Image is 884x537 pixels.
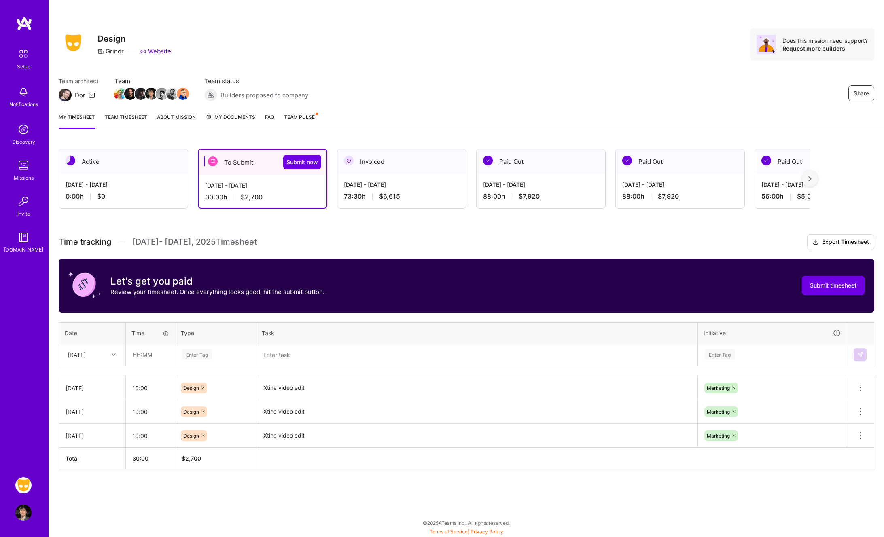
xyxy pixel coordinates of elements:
[241,193,263,201] span: $2,700
[59,448,126,469] th: Total
[126,425,175,446] input: HH:MM
[782,37,868,44] div: Does this mission need support?
[344,156,354,165] img: Invoiced
[16,16,32,31] img: logo
[112,353,116,357] i: icon Chevron
[616,149,744,174] div: Paid Out
[707,409,730,415] span: Marketing
[114,87,125,101] a: Team Member Avatar
[183,433,199,439] span: Design
[17,209,30,218] div: Invite
[105,113,147,129] a: Team timesheet
[13,477,34,493] a: Grindr: Design
[98,47,124,55] div: Grindr
[761,180,877,189] div: [DATE] - [DATE]
[15,45,32,62] img: setup
[4,245,43,254] div: [DOMAIN_NAME]
[483,180,599,189] div: [DATE] - [DATE]
[15,193,32,209] img: Invite
[135,88,147,100] img: Team Member Avatar
[66,384,119,392] div: [DATE]
[802,276,865,295] button: Submit timesheet
[483,156,493,165] img: Paid Out
[284,114,315,120] span: Team Pulse
[704,328,841,338] div: Initiative
[707,385,730,391] span: Marketing
[68,268,101,301] img: coin
[344,180,460,189] div: [DATE] - [DATE]
[15,477,32,493] img: Grindr: Design
[9,100,38,108] div: Notifications
[205,193,320,201] div: 30:00 h
[59,322,126,343] th: Date
[206,113,255,129] a: My Documents
[126,377,175,399] input: HH:MM
[761,192,877,201] div: 56:00 h
[66,156,75,165] img: Active
[59,77,98,85] span: Team architect
[59,237,111,247] span: Time tracking
[167,87,178,101] a: Team Member Avatar
[707,433,730,439] span: Marketing
[59,89,72,101] img: Team Architect
[68,350,86,359] div: [DATE]
[519,192,540,201] span: $7,920
[755,149,884,174] div: Paid Out
[807,234,874,250] button: Export Timesheet
[257,377,697,399] textarea: Xtina video edit
[265,113,274,129] a: FAQ
[471,529,503,535] a: Privacy Policy
[286,158,318,166] span: Submit now
[199,150,326,175] div: To Submit
[66,431,119,440] div: [DATE]
[126,401,175,423] input: HH:MM
[114,77,188,85] span: Team
[857,351,863,358] img: Submit
[477,149,605,174] div: Paid Out
[848,85,874,101] button: Share
[182,348,212,361] div: Enter Tag
[782,44,868,52] div: Request more builders
[124,88,136,100] img: Team Member Avatar
[132,237,257,247] span: [DATE] - [DATE] , 2025 Timesheet
[97,192,105,201] span: $0
[797,192,819,201] span: $5,040
[15,84,32,100] img: bell
[59,32,88,54] img: Company Logo
[284,113,317,129] a: Team Pulse
[110,288,324,296] p: Review your timesheet. Once everything looks good, hit the submit button.
[75,91,85,99] div: Dor
[15,157,32,173] img: teamwork
[110,275,324,288] h3: Let's get you paid
[177,88,189,100] img: Team Member Avatar
[761,156,771,165] img: Paid Out
[140,47,171,55] a: Website
[205,181,320,190] div: [DATE] - [DATE]
[808,176,812,182] img: right
[126,344,174,365] input: HH:MM
[89,92,95,98] i: icon Mail
[175,322,256,343] th: Type
[810,281,856,290] span: Submit timesheet
[12,137,35,146] div: Discovery
[430,529,468,535] a: Terms of Service
[220,91,308,99] span: Builders proposed to company
[206,113,255,122] span: My Documents
[183,385,199,391] span: Design
[257,425,697,447] textarea: Xtina video edit
[15,505,32,521] img: User Avatar
[812,238,819,247] i: icon Download
[622,192,738,201] div: 88:00 h
[256,322,698,343] th: Task
[208,156,218,166] img: To Submit
[98,48,104,55] i: icon CompanyGray
[146,87,157,101] a: Team Member Avatar
[658,192,679,201] span: $7,920
[49,513,884,533] div: © 2025 ATeams Inc., All rights reserved.
[379,192,400,201] span: $6,615
[136,87,146,101] a: Team Member Avatar
[622,180,738,189] div: [DATE] - [DATE]
[757,35,776,54] img: Avatar
[283,155,321,169] button: Submit now
[126,448,175,469] th: 30:00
